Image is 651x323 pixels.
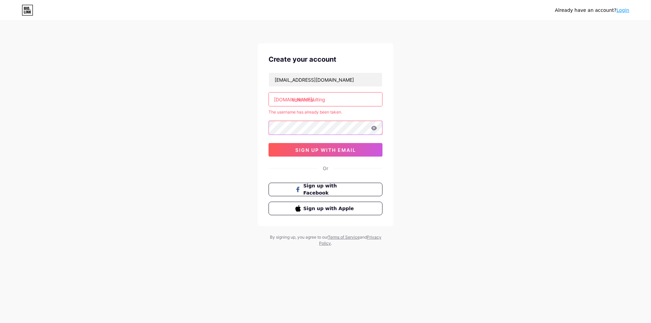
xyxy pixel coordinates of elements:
[268,234,383,246] div: By signing up, you agree to our and .
[274,96,314,103] div: [DOMAIN_NAME]/
[616,7,629,13] a: Login
[555,7,629,14] div: Already have an account?
[269,143,382,157] button: sign up with email
[295,147,356,153] span: sign up with email
[269,183,382,196] button: Sign up with Facebook
[269,73,382,86] input: Email
[303,205,356,212] span: Sign up with Apple
[269,93,382,106] input: username
[303,182,356,197] span: Sign up with Facebook
[269,202,382,215] button: Sign up with Apple
[323,165,328,172] div: Or
[328,235,360,240] a: Terms of Service
[269,109,382,115] div: The username has already been taken.
[269,54,382,64] div: Create your account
